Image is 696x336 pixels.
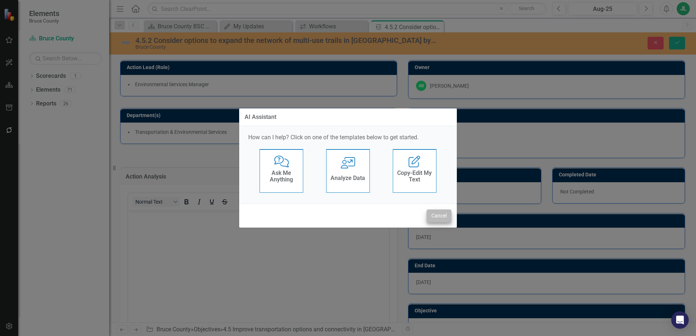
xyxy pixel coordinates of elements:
[427,209,451,222] button: Cancel
[397,170,432,183] h4: Copy-Edit My Text
[245,114,276,120] div: AI Assistant
[248,133,448,142] p: How can I help? Click on one of the templates below to get started.
[671,311,689,329] div: Open Intercom Messenger
[264,170,299,183] h4: Ask Me Anything
[331,175,365,181] h4: Analyze Data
